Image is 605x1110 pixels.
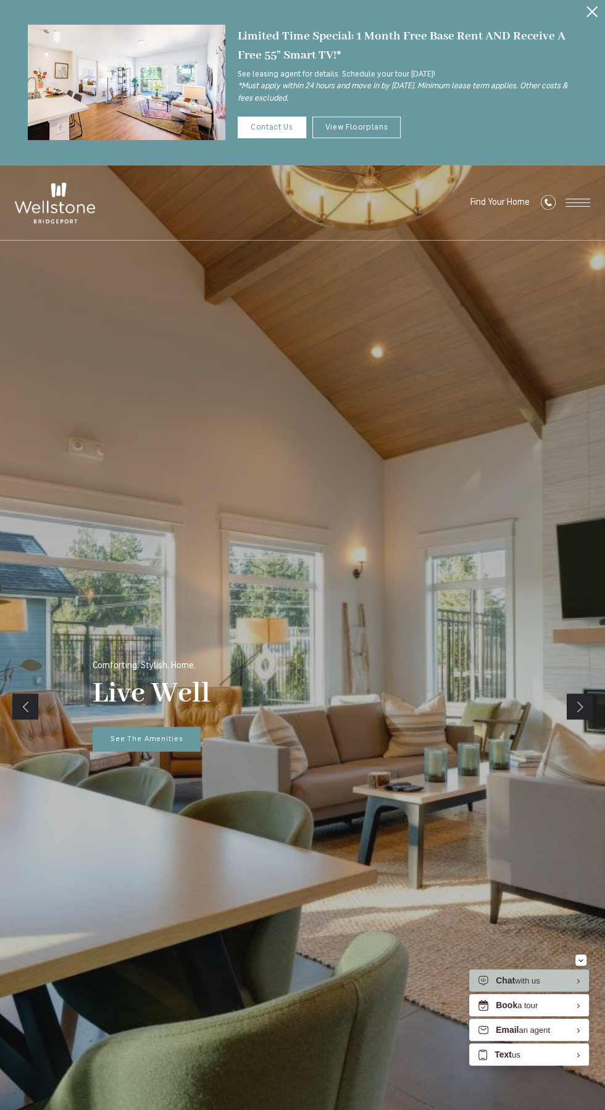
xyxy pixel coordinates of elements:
img: Settle into comfort at Wellstone [28,25,225,140]
p: See leasing agent for details. Schedule your tour [DATE]! [238,68,577,105]
div: Limited Time Special: 1 Month Free Base Rent AND Receive A Free 55” Smart TV!* [238,27,577,65]
a: Contact Us [238,117,306,138]
a: Previous [12,694,38,719]
a: View Floorplans [312,117,401,138]
span: See The Amenities [111,735,183,743]
a: See The Amenities [93,727,201,752]
button: Open Menu [565,199,590,207]
img: Wellstone [15,183,95,223]
a: Call Us at (253) 642-8681 [541,195,556,212]
p: Comforting. Stylish. Home. [93,661,196,671]
a: Find Your Home [470,198,530,207]
a: Next [567,694,593,719]
p: Live Well [93,677,211,712]
i: *Must apply within 24 hours and move in by [DATE]. Minimum lease term applies. Other costs & fees... [238,82,567,102]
